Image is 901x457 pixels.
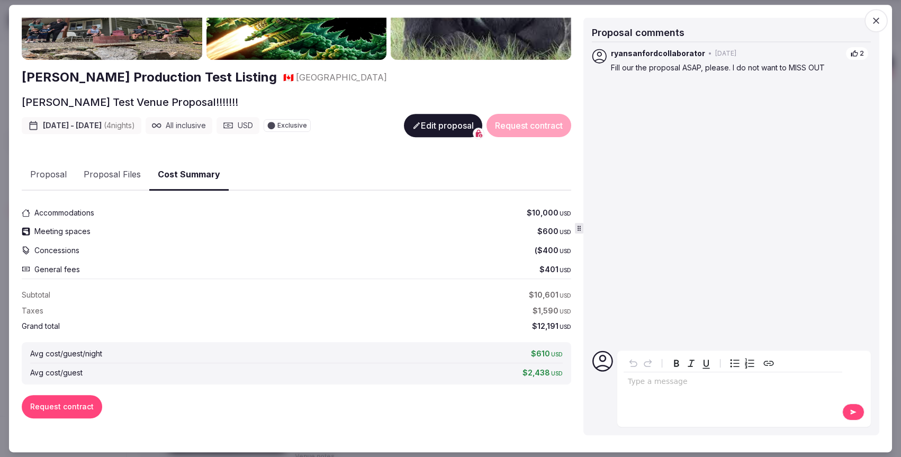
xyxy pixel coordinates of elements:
div: All inclusive [146,117,212,134]
span: $400 [537,245,571,256]
span: [DATE] - [DATE] [43,120,135,131]
h2: [PERSON_NAME] Test Venue Proposal!!!!!!! [22,95,238,110]
button: Underline [699,356,714,371]
span: $1,590 [533,306,571,316]
label: Grand total [22,321,60,331]
button: Proposal [22,159,75,190]
span: 🇨🇦 [283,72,294,83]
span: USD [551,371,563,377]
button: Proposal Files [75,159,149,190]
span: $12,191 [532,321,571,331]
label: Taxes [22,306,43,316]
span: $600 [537,226,571,237]
span: General fees [34,264,80,275]
span: USD [560,229,571,235]
button: 2 [845,47,869,61]
button: Italic [684,356,699,371]
button: Request contract [22,395,102,418]
button: Create link [761,356,776,371]
span: Concessions [34,245,79,256]
span: ( 4 night s ) [104,121,135,130]
span: Meeting spaces [34,226,91,237]
button: Edit proposal [404,114,482,137]
span: • [708,49,712,58]
span: Accommodations [34,208,94,218]
span: USD [551,351,563,357]
span: Exclusive [277,122,307,129]
span: USD [560,292,571,299]
label: Avg cost/guest/night [30,348,102,359]
button: Bold [669,356,684,371]
span: $10,000 [527,208,571,218]
button: Cost Summary [149,159,229,191]
span: Proposal comments [592,27,684,38]
button: Bulleted list [727,356,742,371]
span: $2,438 [522,368,563,379]
div: editable markdown [624,372,842,393]
button: Numbered list [742,356,757,371]
span: USD [560,308,571,315]
span: ( [535,245,537,256]
span: 2 [860,49,864,58]
p: Fill our the proposal ASAP, please. I do not want to MISS OUT [611,63,869,74]
span: ryansanfordcollaborator [611,48,705,59]
label: Avg cost/guest [30,368,83,379]
label: Subtotal [22,290,50,300]
a: [PERSON_NAME] Production Test Listing [22,68,277,86]
span: USD [560,267,571,273]
span: $610 [531,348,563,359]
span: $10,601 [529,290,571,300]
button: 🇨🇦 [283,71,294,83]
span: USD [560,248,571,254]
span: USD [560,324,571,330]
span: [GEOGRAPHIC_DATA] [296,71,387,83]
span: [DATE] [715,49,736,58]
div: toggle group [727,356,757,371]
div: USD [217,117,259,134]
span: USD [560,210,571,217]
span: $401 [539,264,571,275]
